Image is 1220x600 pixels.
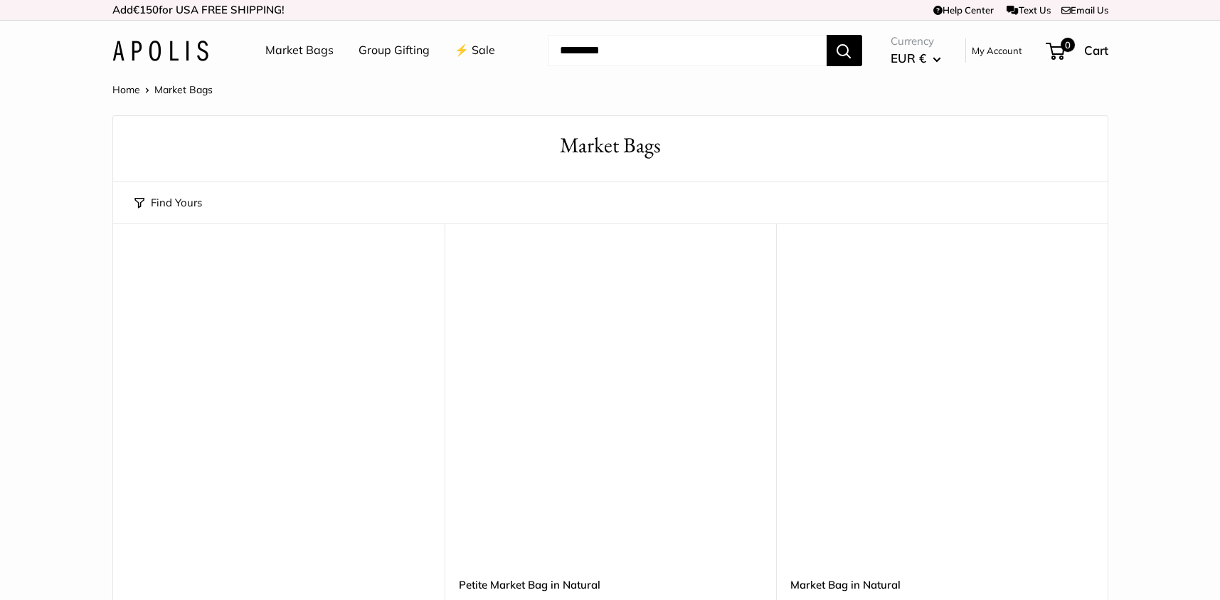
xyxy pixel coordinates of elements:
[891,47,941,70] button: EUR €
[459,259,762,562] a: Petite Market Bag in NaturalPetite Market Bag in Natural
[1007,4,1050,16] a: Text Us
[1047,39,1108,62] a: 0 Cart
[112,83,140,96] a: Home
[1060,38,1074,52] span: 0
[265,40,334,61] a: Market Bags
[972,42,1022,59] a: My Account
[827,35,862,66] button: Search
[1084,43,1108,58] span: Cart
[790,259,1093,562] a: Market Bag in NaturalMarket Bag in Natural
[790,577,1093,593] a: Market Bag in Natural
[359,40,430,61] a: Group Gifting
[134,193,202,213] button: Find Yours
[1061,4,1108,16] a: Email Us
[933,4,994,16] a: Help Center
[134,130,1086,161] h1: Market Bags
[112,41,208,61] img: Apolis
[891,51,926,65] span: EUR €
[133,3,159,16] span: €150
[891,31,941,51] span: Currency
[112,80,213,99] nav: Breadcrumb
[548,35,827,66] input: Search...
[154,83,213,96] span: Market Bags
[455,40,495,61] a: ⚡️ Sale
[459,577,762,593] a: Petite Market Bag in Natural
